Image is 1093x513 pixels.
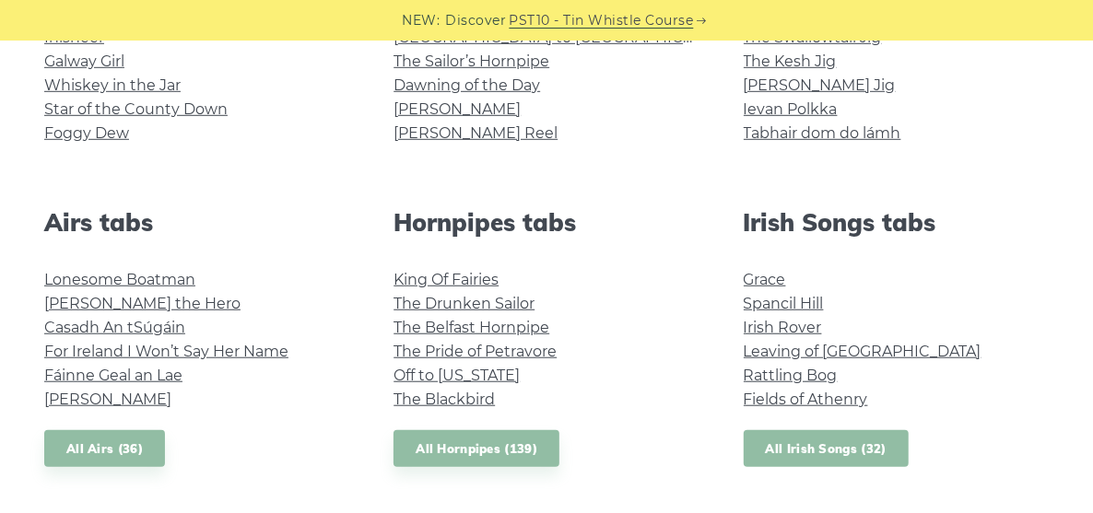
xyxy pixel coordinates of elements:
a: Ievan Polkka [744,100,838,118]
a: The Blackbird [394,391,495,408]
a: The Belfast Hornpipe [394,319,549,336]
a: Star of the County Down [44,100,228,118]
a: Fáinne Geal an Lae [44,367,182,384]
a: The Swallowtail Jig [744,29,882,46]
a: [PERSON_NAME] Jig [744,76,896,94]
a: Grace [744,271,786,288]
a: Fields of Athenry [744,391,868,408]
a: The Drunken Sailor [394,295,535,312]
a: Off to [US_STATE] [394,367,520,384]
a: The Sailor’s Hornpipe [394,52,549,70]
span: Discover [446,10,507,31]
a: [GEOGRAPHIC_DATA] to [GEOGRAPHIC_DATA] [394,29,734,46]
h2: Hornpipes tabs [394,208,699,237]
a: The Pride of Petravore [394,343,557,360]
h2: Airs tabs [44,208,349,237]
a: All Irish Songs (32) [744,430,909,468]
a: [PERSON_NAME] Reel [394,124,558,142]
a: Dawning of the Day [394,76,540,94]
h2: Irish Songs tabs [744,208,1049,237]
a: Whiskey in the Jar [44,76,181,94]
a: The Kesh Jig [744,52,837,70]
a: Galway Girl [44,52,124,70]
a: Leaving of [GEOGRAPHIC_DATA] [744,343,981,360]
a: Spancil Hill [744,295,824,312]
span: NEW: [403,10,441,31]
a: Tabhair dom do lámh [744,124,901,142]
a: All Airs (36) [44,430,165,468]
a: Lonesome Boatman [44,271,195,288]
a: Foggy Dew [44,124,129,142]
a: PST10 - Tin Whistle Course [510,10,694,31]
a: King Of Fairies [394,271,499,288]
a: All Hornpipes (139) [394,430,559,468]
a: [PERSON_NAME] [44,391,171,408]
a: Casadh An tSúgáin [44,319,185,336]
a: Irish Rover [744,319,822,336]
a: [PERSON_NAME] the Hero [44,295,241,312]
a: [PERSON_NAME] [394,100,521,118]
a: Inisheer [44,29,104,46]
a: For Ireland I Won’t Say Her Name [44,343,288,360]
a: Rattling Bog [744,367,838,384]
